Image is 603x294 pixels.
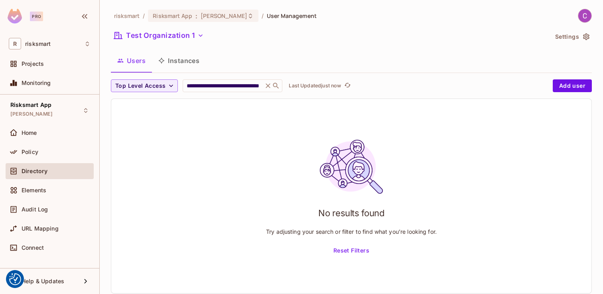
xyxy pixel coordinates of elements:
button: refresh [343,81,352,91]
span: Help & Updates [22,278,64,284]
span: the active workspace [114,12,140,20]
button: Reset Filters [330,244,372,257]
h1: No results found [318,207,384,219]
span: Projects [22,61,44,67]
span: Connect [22,245,44,251]
span: Risksmart App [153,12,192,20]
span: Audit Log [22,206,48,213]
img: Chris Roughley [578,9,591,22]
span: Directory [22,168,47,174]
span: : [195,13,198,19]
span: [PERSON_NAME] [201,12,247,20]
button: Instances [152,51,206,71]
span: Elements [22,187,46,193]
span: Click to refresh data [341,81,352,91]
button: Consent Preferences [9,273,21,285]
p: Last Updated just now [289,83,341,89]
button: Settings [552,30,592,43]
li: / [262,12,264,20]
span: Home [22,130,37,136]
span: Workspace: risksmart [25,41,51,47]
li: / [143,12,145,20]
span: URL Mapping [22,225,59,232]
span: Policy [22,149,38,155]
div: Pro [30,12,43,21]
button: Test Organization 1 [111,29,207,42]
button: Users [111,51,152,71]
span: User Management [267,12,317,20]
p: Try adjusting your search or filter to find what you’re looking for. [266,228,437,235]
span: Risksmart App [10,102,51,108]
button: Add user [553,79,592,92]
span: Top Level Access [115,81,166,91]
img: Revisit consent button [9,273,21,285]
span: Monitoring [22,80,51,86]
button: Top Level Access [111,79,178,92]
span: R [9,38,21,49]
span: [PERSON_NAME] [10,111,53,117]
img: SReyMgAAAABJRU5ErkJggg== [8,9,22,24]
span: refresh [344,82,351,90]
